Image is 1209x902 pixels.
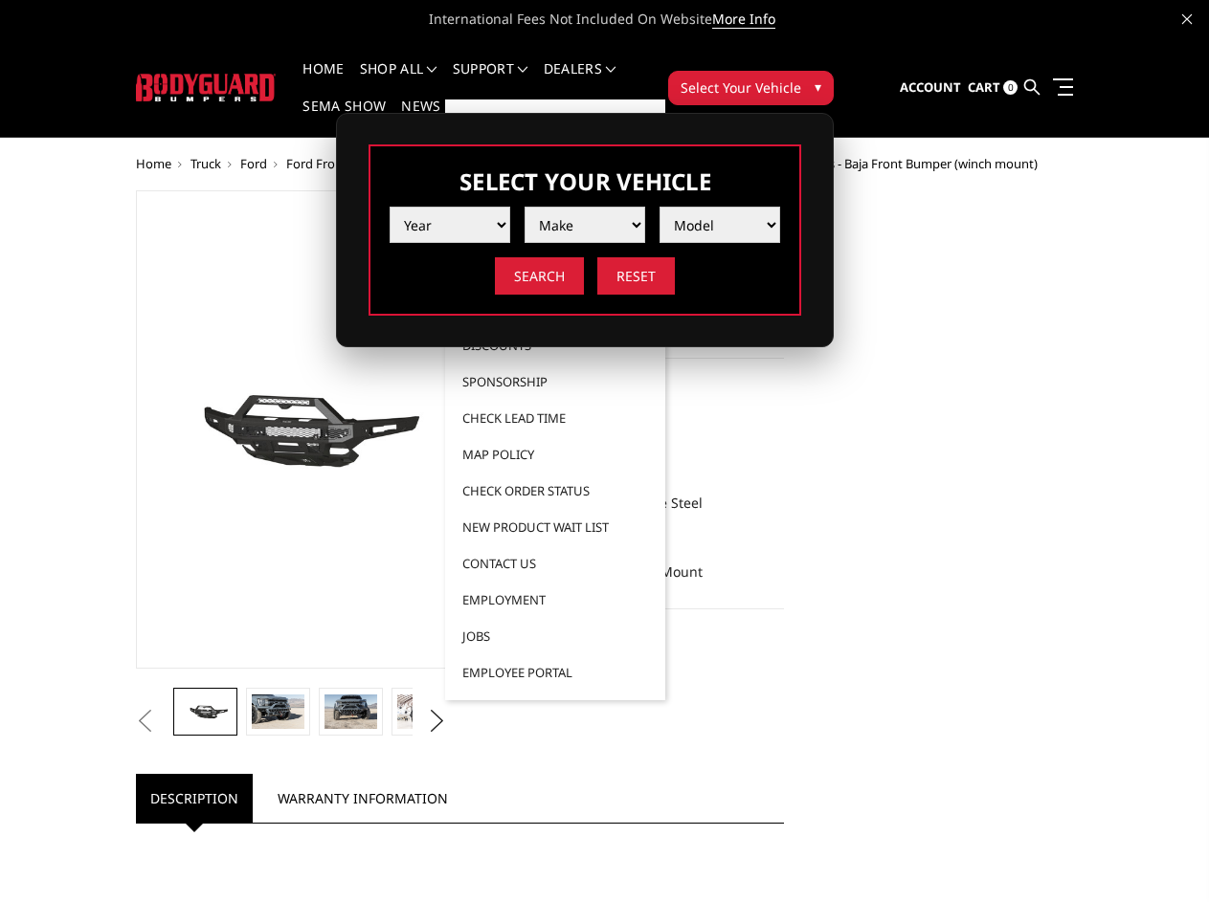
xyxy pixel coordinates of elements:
[142,360,441,499] img: 2021-2025 Ford Raptor - Freedom Series - Baja Front Bumper (winch mount)
[240,155,267,172] a: Ford
[453,436,658,473] a: MAP Policy
[325,694,376,729] img: 2021-2025 Ford Raptor - Freedom Series - Baja Front Bumper (winch mount)
[179,699,231,723] img: 2021-2025 Ford Raptor - Freedom Series - Baja Front Bumper (winch mount)
[544,62,616,99] a: Dealers
[453,618,658,654] a: Jobs
[360,62,437,99] a: shop all
[286,155,402,172] a: Ford Front Bumpers
[136,190,447,669] a: 2021-2025 Ford Raptor - Freedom Series - Baja Front Bumper (winch mount)
[263,774,462,823] a: Warranty Information
[525,207,645,243] select: Please select the value from list.
[136,774,253,823] a: Description
[453,545,658,582] a: Contact Us
[1003,80,1018,95] span: 0
[453,109,658,145] a: FAQ
[252,694,303,729] img: 2021-2025 Ford Raptor - Freedom Series - Baja Front Bumper (winch mount)
[390,207,510,243] select: Please select the value from list.
[190,155,221,172] a: Truck
[401,99,440,137] a: News
[453,509,658,545] a: New Product Wait List
[302,62,344,99] a: Home
[968,62,1018,114] a: Cart 0
[453,654,658,691] a: Employee Portal
[422,707,451,736] button: Next
[668,71,834,105] button: Select Your Vehicle
[453,62,528,99] a: Support
[597,257,675,295] input: Reset
[900,78,961,96] span: Account
[136,74,277,101] img: BODYGUARD BUMPERS
[453,473,658,509] a: Check Order Status
[136,155,171,172] a: Home
[390,165,780,197] h3: Select Your Vehicle
[131,707,160,736] button: Previous
[453,400,658,436] a: Check Lead Time
[495,257,584,295] input: Search
[302,99,386,137] a: SEMA Show
[453,363,658,400] a: Sponsorship
[397,694,449,729] img: 2021-2025 Ford Raptor - Freedom Series - Baja Front Bumper (winch mount)
[815,77,821,97] span: ▾
[453,582,658,618] a: Employment
[900,62,961,114] a: Account
[712,10,775,29] a: More Info
[1113,810,1209,902] iframe: Chat Widget
[968,78,1000,96] span: Cart
[681,77,801,98] span: Select Your Vehicle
